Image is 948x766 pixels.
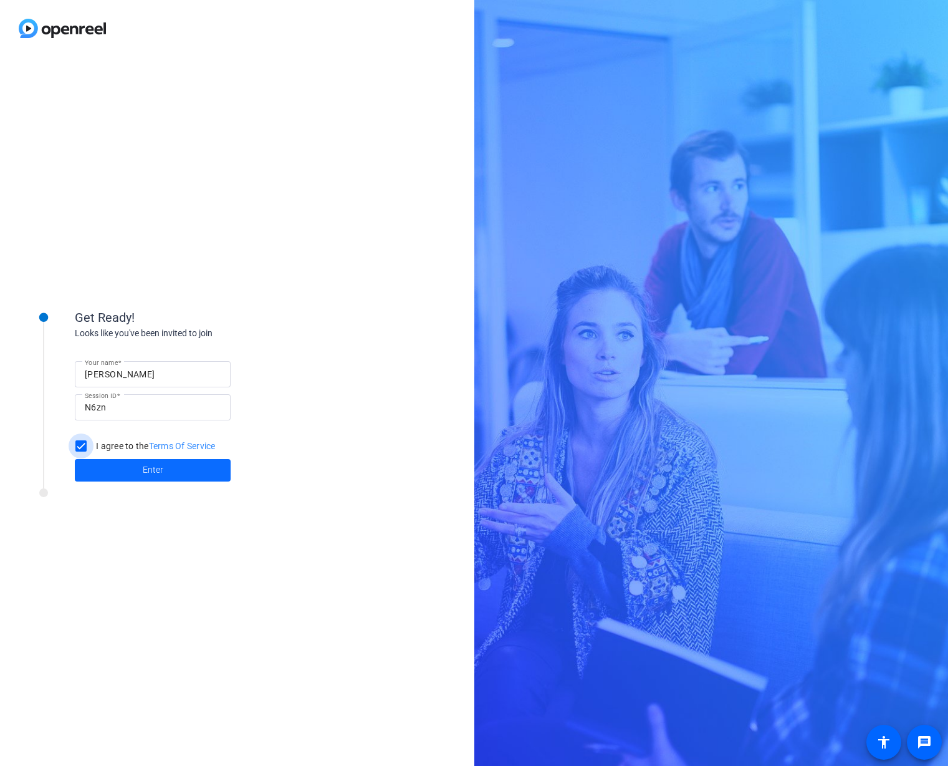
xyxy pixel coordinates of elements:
label: I agree to the [93,440,216,452]
div: Get Ready! [75,308,324,327]
button: Enter [75,459,231,482]
a: Terms Of Service [149,441,216,451]
mat-icon: accessibility [876,735,891,750]
mat-label: Your name [85,359,118,366]
span: Enter [143,463,163,477]
mat-icon: message [917,735,932,750]
mat-label: Session ID [85,392,117,399]
div: Looks like you've been invited to join [75,327,324,340]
